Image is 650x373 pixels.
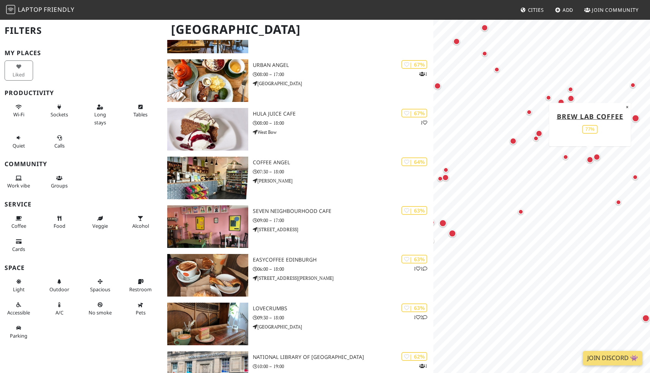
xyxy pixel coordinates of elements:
button: Sockets [45,101,74,121]
div: Map marker [556,97,566,107]
span: Smoke free [89,309,112,316]
h3: National Library of [GEOGRAPHIC_DATA] [253,354,433,360]
span: Spacious [90,286,110,293]
div: Map marker [544,93,553,102]
button: Coffee [5,212,33,232]
button: Alcohol [127,212,155,232]
div: | 67% [401,60,427,69]
span: Pet friendly [136,309,146,316]
div: Map marker [441,165,450,175]
div: Map marker [436,174,445,183]
button: No smoke [86,298,114,319]
button: Parking [5,322,33,342]
a: SEVEN neighbourhood cafe | 63% SEVEN neighbourhood cafe 09:00 – 17:00 [STREET_ADDRESS] [163,205,434,248]
img: SEVEN neighbourhood cafe [167,205,249,248]
span: Laptop [18,5,43,14]
div: Map marker [492,65,501,74]
button: Quiet [5,132,33,152]
h3: Coffee Angel [253,159,433,166]
div: | 64% [401,157,427,166]
span: Group tables [51,182,68,189]
span: Parking [10,332,27,339]
div: | 63% [401,255,427,263]
button: Food [45,212,74,232]
span: Natural light [13,286,25,293]
a: Join Community [581,3,642,17]
span: Cities [528,6,544,13]
span: Quiet [13,142,25,149]
div: Map marker [592,152,602,162]
button: Long stays [86,101,114,129]
p: 10:00 – 19:00 [253,363,433,370]
p: 09:00 – 17:00 [253,217,433,224]
span: Food [54,222,65,229]
div: Map marker [480,49,489,58]
h3: Community [5,160,158,168]
a: Hula Juice Cafe | 67% 1 Hula Juice Cafe 08:00 – 18:00 West Bow [163,108,434,151]
button: Tables [127,101,155,121]
button: Pets [127,298,155,319]
div: Map marker [438,218,448,229]
h3: Service [5,201,158,208]
img: LaptopFriendly [6,5,15,14]
button: Groups [45,172,74,192]
button: Work vibe [5,172,33,192]
h3: Urban Angel [253,62,433,68]
a: Urban Angel | 67% 1 Urban Angel 08:00 – 17:00 [GEOGRAPHIC_DATA] [163,59,434,102]
h3: Productivity [5,89,158,97]
h3: My Places [5,49,158,57]
h3: easyCoffee Edinburgh [253,257,433,263]
img: Hula Juice Cafe [167,108,249,151]
button: A/C [45,298,74,319]
div: Map marker [480,23,490,33]
span: Join Community [592,6,639,13]
div: Map marker [441,173,450,183]
button: Cards [5,235,33,256]
p: 1 2 [414,314,427,321]
button: Accessible [5,298,33,319]
p: 1 [419,70,427,78]
span: Video/audio calls [54,142,65,149]
button: Close popup [624,103,631,111]
button: Restroom [127,275,155,295]
div: | 62% [401,352,427,361]
span: Stable Wi-Fi [13,111,24,118]
span: Friendly [44,5,74,14]
p: 1 [420,119,427,126]
h1: [GEOGRAPHIC_DATA] [165,19,432,40]
div: | 63% [401,303,427,312]
span: People working [7,182,30,189]
div: Map marker [561,152,570,162]
p: [GEOGRAPHIC_DATA] [253,323,433,330]
button: Outdoor [45,275,74,295]
p: 08:00 – 17:00 [253,71,433,78]
span: Long stays [94,111,106,125]
span: Work-friendly tables [133,111,147,118]
span: Alcohol [132,222,149,229]
div: Map marker [630,113,641,124]
p: 1 1 [414,265,427,272]
span: Outdoor area [49,286,69,293]
div: Map marker [631,173,640,182]
div: Map marker [531,134,541,143]
h3: SEVEN neighbourhood cafe [253,208,433,214]
p: 08:00 – 18:00 [253,119,433,127]
div: Map marker [585,155,595,165]
h3: Space [5,264,158,271]
div: Map marker [516,207,525,216]
p: [PERSON_NAME] [253,177,433,184]
div: Map marker [433,81,442,91]
a: Brew Lab Coffee [557,111,623,121]
a: LaptopFriendly LaptopFriendly [6,3,75,17]
p: 09:30 – 18:00 [253,314,433,321]
a: Lovecrumbs | 63% 12 Lovecrumbs 09:30 – 18:00 [GEOGRAPHIC_DATA] [163,303,434,345]
button: Calls [45,132,74,152]
h3: Hula Juice Cafe [253,111,433,117]
a: Cities [517,3,547,17]
h2: Filters [5,19,158,42]
button: Spacious [86,275,114,295]
div: Map marker [534,129,544,138]
span: Accessible [7,309,30,316]
p: 07:30 – 18:00 [253,168,433,175]
span: Add [563,6,574,13]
